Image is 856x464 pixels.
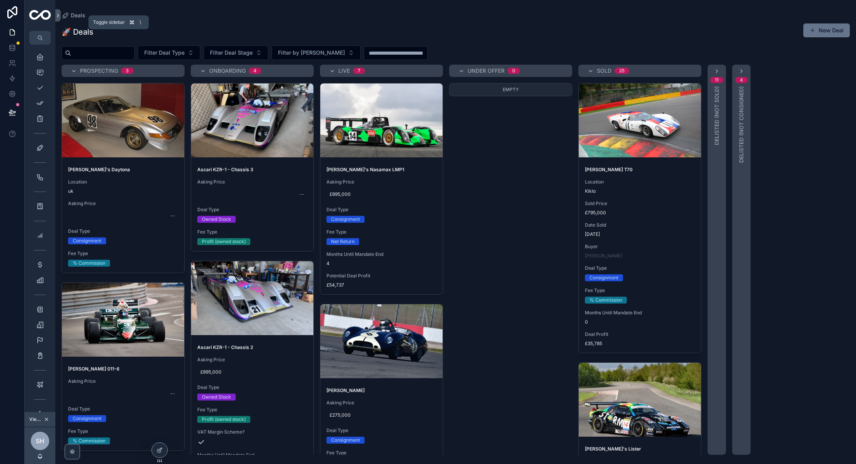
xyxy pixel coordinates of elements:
span: Fee Type [68,428,178,434]
div: 160916_0700.jpg [579,83,701,157]
strong: [PERSON_NAME] T70 [585,167,633,172]
a: [PERSON_NAME] T70LocationKikloSold Price£795,000Date Sold[DATE]Buyer[PERSON_NAME]Deal TypeConsign... [578,83,701,353]
span: Kiklo [585,188,695,194]
span: Empty [503,87,519,92]
span: £895,000 [330,191,433,197]
a: Ascari KZR-1 - Chassis 3Asking Price--Deal TypeOwned StockFee TypeProfit (owned stock) [191,83,314,252]
span: Potential Deal Profit [326,273,436,279]
span: Fee Type [326,229,436,235]
strong: [PERSON_NAME] [326,387,365,393]
div: % Commission [590,297,622,304]
div: 4 [253,68,256,74]
span: Asking Price [68,200,178,207]
span: Buyer [585,244,695,250]
span: Fee Type [585,287,695,294]
span: Fee Type [326,450,436,456]
span: Deal Type [68,406,178,412]
div: Screenshot-2025-01-03-at-12.34.16.png [320,304,443,378]
span: Location [68,179,178,185]
strong: Ascari KZR-1 - Chassis 3 [197,167,253,172]
div: Consignment [331,216,360,223]
div: % Commission [73,260,105,267]
div: Tyrrell-011-164734.jpg [62,283,184,357]
button: Select Button [203,45,268,60]
span: Prospecting [80,67,118,75]
span: Deal Type [585,265,695,271]
span: Fee Type [197,229,307,235]
div: 514248697_24110362781921714_9217131418909152432_n.jpg [62,83,184,157]
span: Asking Price [68,378,178,384]
span: Months Until Mandate End [585,310,695,316]
div: -- [170,213,175,219]
div: Consignment [331,437,360,444]
span: Live [338,67,350,75]
span: Asking Price [197,357,307,363]
span: Filter Deal Type [144,49,185,57]
span: Delisted (not sold) [713,86,721,145]
span: Deal Type [326,207,436,213]
span: 0 [585,319,695,325]
span: [DATE] [585,231,695,237]
span: £795,000 [585,210,695,216]
div: IMG_1331.JPG [191,83,313,157]
strong: [PERSON_NAME]'s Nasamax LMP1 [326,167,404,172]
span: £895,000 [200,369,304,375]
div: 4yv6qfjohuz70zgqhgismw6ru8f0.webp [579,363,701,437]
a: [PERSON_NAME]'s Nasamax LMP1Asking Price£895,000Deal TypeConsignmentFee TypeNet ReturnMonths Unti... [320,83,443,295]
span: Fee Type [197,407,307,413]
span: Deal Type [197,207,307,213]
span: \ [137,19,143,25]
button: New Deal [803,23,850,37]
span: Delisted (not consigned) [738,86,745,163]
span: Toggle sidebar [93,19,125,25]
strong: Ascari KZR-1 - Chassis 2 [197,344,253,350]
span: Deal Type [197,384,307,391]
span: Sold Price [585,200,695,207]
button: Select Button [271,45,361,60]
span: Onboarding [209,67,246,75]
div: Owned Stock [202,394,231,401]
strong: [PERSON_NAME]'s Lister [585,446,641,452]
span: VAT Margin Scheme? [197,429,307,435]
span: Months Until Mandate End [326,251,436,257]
button: Select Button [138,45,200,60]
h1: 🚀 Deals [62,27,93,37]
div: % Commission [73,437,105,444]
span: Deals [71,12,85,19]
div: IMG_1252.JPG [191,261,313,335]
span: £54,737 [326,282,436,288]
a: [PERSON_NAME] [585,253,622,259]
span: 4 [326,260,436,267]
div: Profit (owned stock) [202,416,246,423]
div: scrollable content [25,45,55,412]
a: Deals [62,12,85,19]
a: [PERSON_NAME] 011-6Asking Price--Deal TypeConsignmentFee Type% Commission [62,282,185,451]
div: Consignment [73,237,102,244]
span: Asking Price [326,400,436,406]
span: Asking Price [197,179,307,185]
span: Deal Type [326,427,436,434]
strong: [PERSON_NAME] 011-6 [68,366,120,372]
div: 0 [512,68,515,74]
span: Deal Type [68,228,178,234]
div: Net Return [331,238,355,245]
div: Owned Stock [202,216,231,223]
div: 7 [358,68,360,74]
span: Fee Type [68,250,178,257]
span: Deal Profit [585,331,695,337]
a: [PERSON_NAME]'s DaytonaLocationukAsking Price--Deal TypeConsignmentFee Type% Commission [62,83,185,273]
span: uk [68,188,178,194]
div: 11 [715,77,719,83]
span: Under Offer [468,67,505,75]
span: Viewing as [PERSON_NAME] [29,416,42,422]
span: £35,785 [585,340,695,347]
span: Months Until Mandate End [197,452,307,458]
div: 25 [619,68,625,74]
span: SOLD [597,67,611,75]
div: 4 [740,77,743,83]
div: Profit (owned stock) [202,238,246,245]
span: Filter Deal Stage [210,49,253,57]
div: -- [170,391,175,397]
